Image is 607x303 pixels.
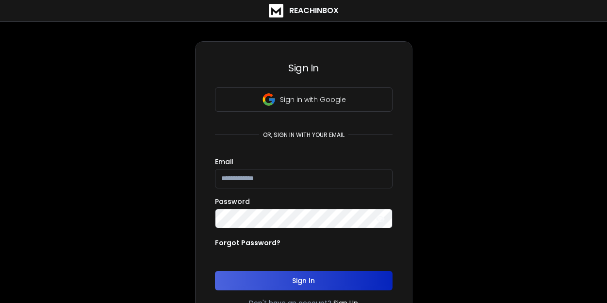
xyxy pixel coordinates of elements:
button: Sign in with Google [215,87,393,112]
img: logo [269,4,283,17]
button: Sign In [215,271,393,290]
h3: Sign In [215,61,393,75]
p: Sign in with Google [280,95,346,104]
a: ReachInbox [269,4,339,17]
p: or, sign in with your email [259,131,348,139]
h1: ReachInbox [289,5,339,17]
p: Forgot Password? [215,238,280,248]
label: Password [215,198,250,205]
label: Email [215,158,233,165]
